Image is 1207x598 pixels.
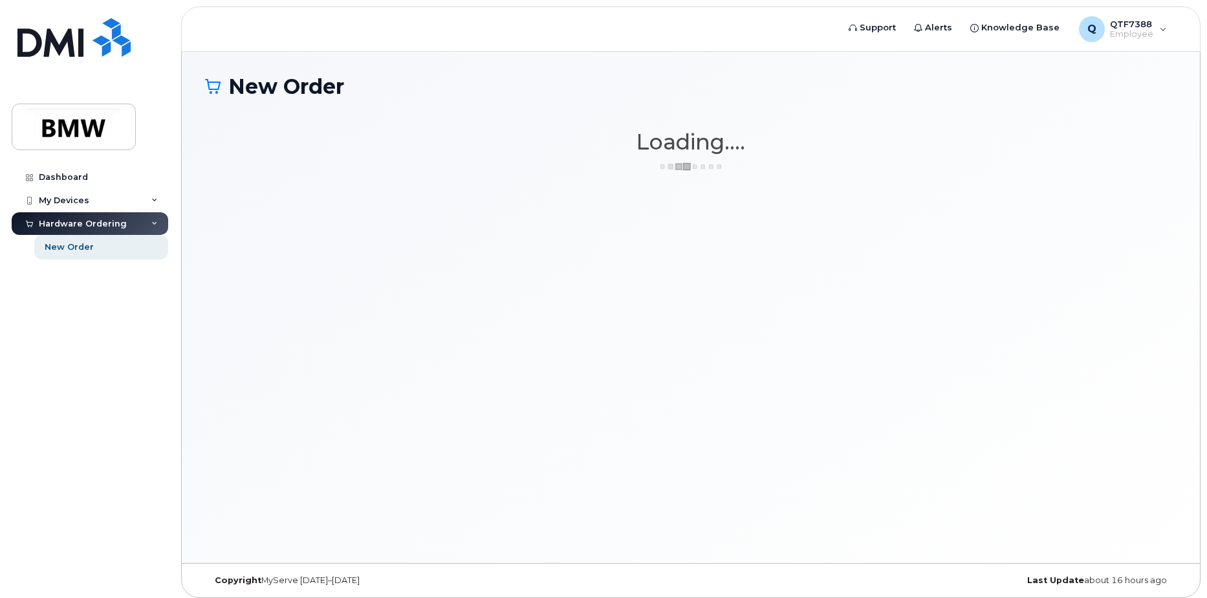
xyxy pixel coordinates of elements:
strong: Copyright [215,575,261,585]
h1: Loading.... [205,130,1177,153]
div: about 16 hours ago [853,575,1177,586]
strong: Last Update [1027,575,1084,585]
h1: New Order [205,75,1177,98]
div: MyServe [DATE]–[DATE] [205,575,529,586]
img: ajax-loader-3a6953c30dc77f0bf724df975f13086db4f4c1262e45940f03d1251963f1bf2e.gif [658,162,723,172]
